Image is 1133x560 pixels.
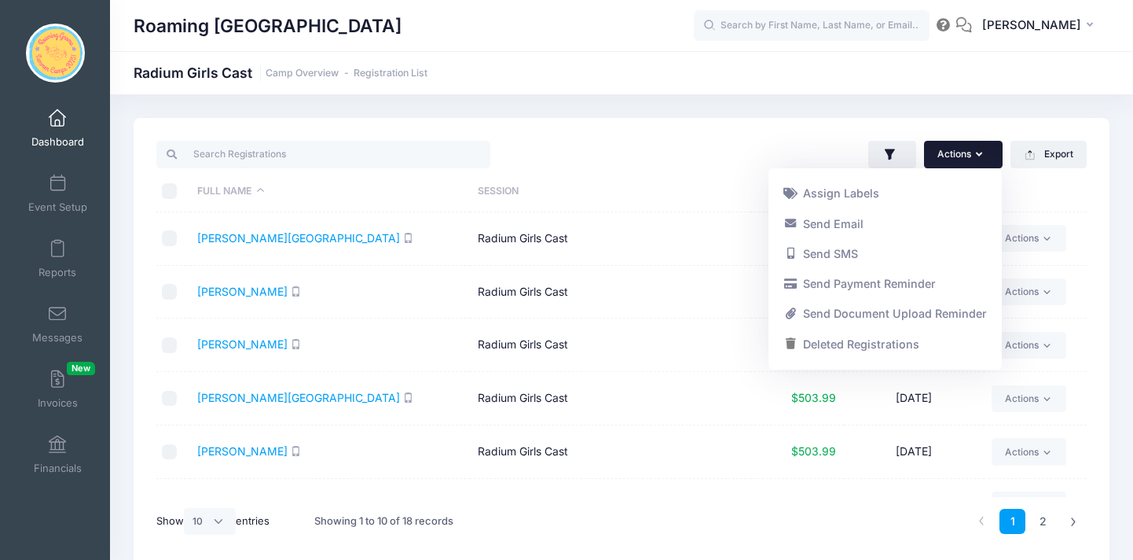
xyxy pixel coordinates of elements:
[32,331,82,344] span: Messages
[266,68,339,79] a: Camp Overview
[134,8,401,44] h1: Roaming [GEOGRAPHIC_DATA]
[1010,141,1087,168] button: Export
[67,362,95,375] span: New
[20,101,95,156] a: Dashboard
[844,479,984,532] td: [DATE]
[924,141,1003,168] button: Actions
[844,372,984,426] td: [DATE]
[470,171,750,212] th: Session: activate to sort column ascending
[775,299,994,329] a: Send Document Upload Reminder
[999,509,1025,535] a: 1
[403,233,413,243] i: SMS enabled
[197,337,288,351] a: [PERSON_NAME]
[775,330,994,359] a: Deleted Registrations
[982,17,1081,34] span: [PERSON_NAME]
[197,444,288,458] a: [PERSON_NAME]
[1030,509,1056,535] a: 2
[34,462,82,475] span: Financials
[197,285,288,298] a: [PERSON_NAME]
[184,508,236,535] select: Showentries
[20,297,95,352] a: Messages
[134,64,427,81] h1: Radium Girls Cast
[156,141,490,168] input: Search Registrations
[750,171,844,212] th: Paid: activate to sort column ascending
[791,444,836,458] span: $503.99
[291,339,301,349] i: SMS enabled
[156,508,269,535] label: Show entries
[470,212,750,266] td: Radium Girls Cast
[470,372,750,426] td: Radium Girls Cast
[38,266,76,279] span: Reports
[26,24,85,83] img: Roaming Gnome Theatre
[992,385,1066,412] a: Actions
[775,239,994,269] a: Send SMS
[190,171,471,212] th: Full Name: activate to sort column descending
[470,479,750,532] td: Radium Girls Cast
[20,231,95,286] a: Reports
[992,225,1066,252] a: Actions
[20,362,95,417] a: InvoicesNew
[470,266,750,319] td: Radium Girls Cast
[992,332,1066,359] a: Actions
[354,68,427,79] a: Registration List
[775,208,994,238] a: Send Email
[470,426,750,479] td: Radium Girls Cast
[403,392,413,403] i: SMS enabled
[314,503,453,540] div: Showing 1 to 10 of 18 records
[992,492,1066,518] a: Actions
[28,201,87,214] span: Event Setup
[31,135,84,149] span: Dashboard
[291,286,301,297] i: SMS enabled
[992,278,1066,305] a: Actions
[694,10,929,42] input: Search by First Name, Last Name, or Email...
[791,391,836,404] span: $503.99
[775,269,994,299] a: Send Payment Reminder
[470,319,750,372] td: Radium Girls Cast
[972,8,1109,44] button: [PERSON_NAME]
[291,446,301,456] i: SMS enabled
[197,391,400,404] a: [PERSON_NAME][GEOGRAPHIC_DATA]
[20,427,95,482] a: Financials
[775,179,994,208] a: Assign Labels
[992,438,1066,465] a: Actions
[20,166,95,221] a: Event Setup
[197,231,400,245] a: [PERSON_NAME][GEOGRAPHIC_DATA]
[38,396,78,410] span: Invoices
[844,426,984,479] td: [DATE]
